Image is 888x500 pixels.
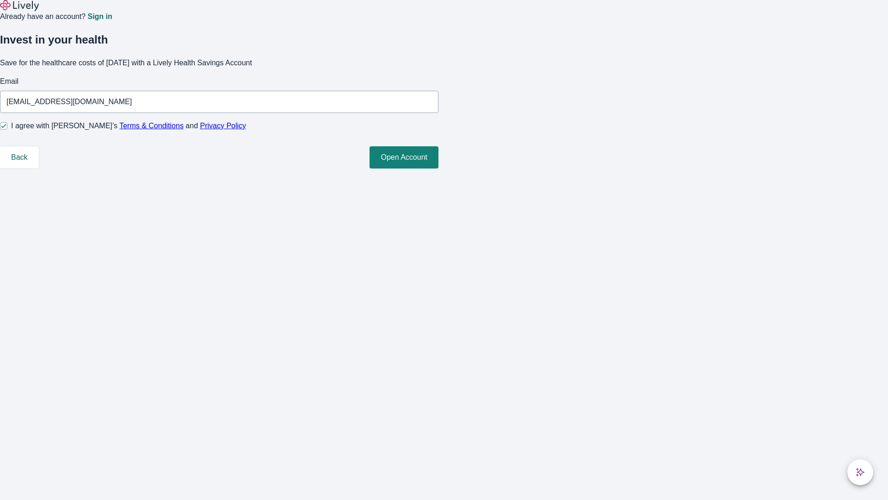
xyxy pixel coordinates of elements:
svg: Lively AI Assistant [856,468,865,477]
a: Terms & Conditions [119,122,184,130]
span: I agree with [PERSON_NAME]’s and [11,120,246,131]
a: Privacy Policy [200,122,247,130]
a: Sign in [87,13,112,20]
button: chat [847,459,873,485]
button: Open Account [370,146,438,169]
